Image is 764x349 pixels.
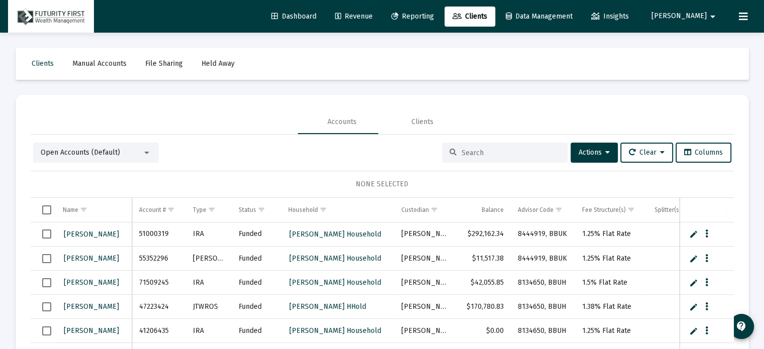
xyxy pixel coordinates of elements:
td: 8444919, BBUK [511,222,575,247]
div: Funded [239,229,274,239]
a: [PERSON_NAME] Household [288,251,382,266]
a: [PERSON_NAME] [63,323,120,338]
div: Fee Structure(s) [582,206,626,214]
span: [PERSON_NAME] [64,326,119,335]
span: [PERSON_NAME] Household [289,278,381,287]
a: [PERSON_NAME] Household [288,323,382,338]
div: Select row [42,326,51,335]
div: Household [288,206,318,214]
td: $11,517.38 [456,247,511,271]
a: Edit [689,278,698,287]
td: Column Status [232,198,281,222]
a: Revenue [327,7,381,27]
td: 55352296 [132,247,185,271]
td: $170,780.83 [456,295,511,319]
span: Columns [684,148,723,157]
span: Clients [32,59,54,68]
span: [PERSON_NAME] HHold [289,302,366,311]
img: Dashboard [16,7,86,27]
span: [PERSON_NAME] Household [289,326,381,335]
td: Column Advisor Code [511,198,575,222]
td: Column Balance [456,198,511,222]
td: 8134650, BBUH [511,295,575,319]
a: [PERSON_NAME] [63,275,120,290]
span: Show filter options for column 'Status' [258,206,265,213]
div: Balance [482,206,504,214]
span: [PERSON_NAME] [64,254,119,263]
a: Edit [689,254,698,263]
td: 41206435 [132,319,185,343]
td: $292,162.34 [456,222,511,247]
td: 8134650, BBUH [511,319,575,343]
td: $42,055.85 [456,271,511,295]
span: [PERSON_NAME] [64,278,119,287]
span: Show filter options for column 'Name' [80,206,87,213]
span: Manual Accounts [72,59,127,68]
a: Edit [689,302,698,311]
td: Column Account # [132,198,185,222]
div: Select row [42,254,51,263]
td: 51000319 [132,222,185,247]
td: [PERSON_NAME] [394,295,456,319]
div: Funded [239,254,274,264]
span: Data Management [506,12,573,21]
div: Name [63,206,78,214]
div: Accounts [328,117,357,127]
td: 1.25% Flat Rate [575,222,648,247]
td: Column Fee Structure(s) [575,198,648,222]
div: Splitter(s) [654,206,681,214]
span: Show filter options for column 'Fee Structure(s)' [627,206,635,213]
a: [PERSON_NAME] [63,251,120,266]
a: Insights [583,7,637,27]
td: Column Splitter(s) [647,198,709,222]
button: Clear [620,143,673,163]
div: Select all [42,205,51,214]
td: JTWROS [186,295,232,319]
td: IRA [186,319,232,343]
td: IRA [186,271,232,295]
td: [PERSON_NAME] [394,222,456,247]
a: Dashboard [263,7,324,27]
td: [PERSON_NAME] [394,271,456,295]
td: 71509245 [132,271,185,295]
a: Clients [24,54,62,74]
td: 8444919, BBUK [511,247,575,271]
span: Show filter options for column 'Advisor Code' [555,206,563,213]
div: Select row [42,302,51,311]
input: Search [462,149,560,157]
a: Manual Accounts [64,54,135,74]
a: Edit [689,229,698,239]
div: Funded [239,326,274,336]
div: Select row [42,278,51,287]
td: [PERSON_NAME] [186,247,232,271]
td: 47223424 [132,295,185,319]
a: File Sharing [137,54,191,74]
mat-icon: arrow_drop_down [707,7,719,27]
td: 1.38% Flat Rate [575,295,648,319]
td: Column Name [56,198,133,222]
span: [PERSON_NAME] [651,12,707,21]
td: 1.5% Flat Rate [575,271,648,295]
a: Data Management [498,7,581,27]
td: Column Custodian [394,198,456,222]
a: Held Away [193,54,243,74]
div: Custodian [401,206,429,214]
div: Status [239,206,256,214]
td: [PERSON_NAME] [394,247,456,271]
span: Open Accounts (Default) [41,148,120,157]
span: [PERSON_NAME] [64,230,119,239]
td: 8134650, BBUH [511,271,575,295]
span: [PERSON_NAME] Household [289,254,381,263]
span: Clear [629,148,665,157]
td: $0.00 [456,319,511,343]
span: Show filter options for column 'Custodian' [430,206,438,213]
a: [PERSON_NAME] [63,299,120,314]
div: Account # [139,206,166,214]
div: Select row [42,229,51,239]
span: File Sharing [145,59,183,68]
td: Column Type [186,198,232,222]
a: [PERSON_NAME] Household [288,275,382,290]
span: Dashboard [271,12,316,21]
a: Clients [445,7,495,27]
span: Clients [453,12,487,21]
